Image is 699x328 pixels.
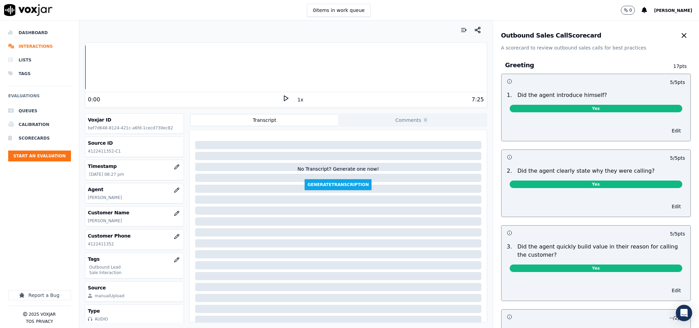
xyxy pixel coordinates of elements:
div: manualUpload [95,293,125,299]
p: [PERSON_NAME] [88,195,181,200]
p: 0 [629,8,632,13]
p: 2025 Voxjar [29,312,56,317]
h3: Source ID [88,140,181,146]
button: 0 [621,6,635,15]
button: 0 [621,6,642,15]
h3: Outbound Sales Call Scorecard [501,32,601,39]
div: 7:25 [472,96,484,104]
button: 0items in work queue [307,4,370,17]
a: Dashboard [8,26,71,40]
p: [PERSON_NAME] [88,218,181,224]
a: Interactions [8,40,71,53]
button: 1x [296,95,305,104]
p: Did the agent quickly build value in their reason for calling the customer? [518,243,685,259]
p: Did the agent introduce himself? [518,91,607,99]
div: AUDIO [95,316,108,322]
button: Edit [668,286,685,295]
p: 2 . [504,167,515,175]
p: bef7d648-8124-421c-a6fd-1cecd730ec82 [88,125,181,131]
button: Privacy [36,319,53,324]
p: 4122411352-C1 [88,148,181,154]
h3: Type [88,308,181,314]
span: 0 [423,117,429,123]
h3: Voxjar ID [88,116,181,123]
p: A scorecard to review outbound sales calls for best practices [501,44,691,51]
button: Transcript [191,115,338,126]
p: 5 / 5 pts [670,230,685,237]
h3: Customer Phone [88,232,181,239]
a: Scorecards [8,131,71,145]
p: Did the agent clearly state why they were calling? [518,167,655,175]
h3: Timestamp [88,163,181,170]
h3: Source [88,284,181,291]
a: Lists [8,53,71,67]
a: Tags [8,67,71,81]
button: [PERSON_NAME] [654,6,699,14]
p: 5 / 5 pts [670,79,685,86]
h3: Greeting [505,61,657,70]
p: Outbound Lead [89,265,181,270]
p: 17 pts [656,63,687,70]
p: Sale Interaction [89,270,181,275]
button: Comments [338,115,485,126]
a: Calibration [8,118,71,131]
h6: Evaluations [8,92,71,104]
button: Edit [668,126,685,136]
span: Yes [510,265,683,272]
button: Start an Evaluation [8,151,71,161]
button: Edit [668,202,685,211]
button: Report a Bug [8,290,71,300]
p: -- / 2 pts [670,314,685,321]
img: voxjar logo [4,4,53,16]
span: Yes [510,105,683,112]
p: [DATE] 08:27 pm [89,172,181,177]
p: 3 . [504,243,515,259]
p: 4122411352 [88,241,181,247]
p: 5 / 5 pts [670,155,685,161]
button: TOS [26,319,34,324]
a: Queues [8,104,71,118]
span: Yes [510,181,683,188]
p: 1 . [504,91,515,99]
h3: Tags [88,256,181,262]
span: [PERSON_NAME] [654,8,692,13]
h3: Agent [88,186,181,193]
div: No Transcript? Generate one now! [297,166,379,179]
div: Open Intercom Messenger [676,305,692,321]
div: 0:00 [88,96,100,104]
h3: Customer Name [88,209,181,216]
button: GenerateTranscription [305,179,372,190]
